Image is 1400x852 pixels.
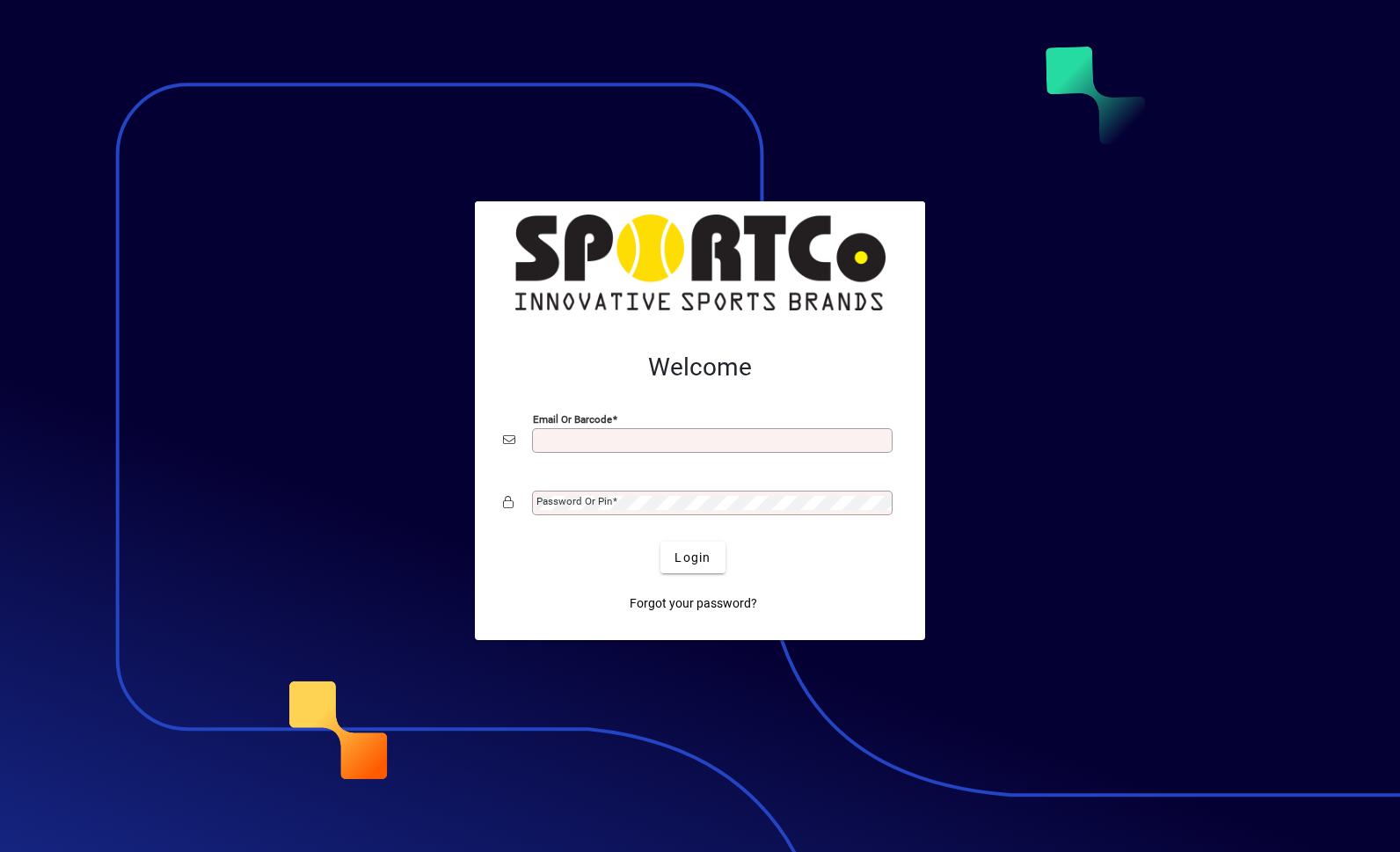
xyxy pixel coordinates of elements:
button: Login [660,542,725,573]
mat-label: Password or Pin [536,495,612,507]
mat-label: Email or Barcode [533,413,612,426]
span: Forgot your password? [630,594,757,613]
span: Login [674,549,711,567]
h2: Welcome [503,353,897,382]
a: Forgot your password? [623,587,764,619]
